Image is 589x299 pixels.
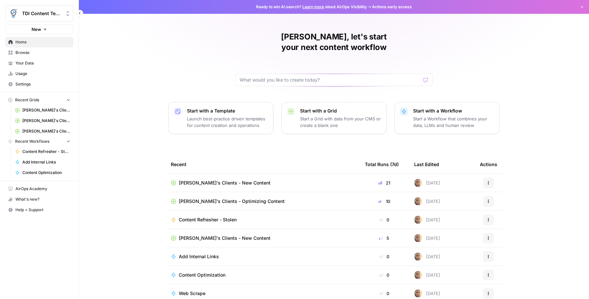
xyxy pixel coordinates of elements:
button: Workspace: TDI Content Team [5,5,73,22]
span: New [32,26,41,33]
a: Your Data [5,58,73,68]
div: Last Edited [414,155,439,173]
div: Actions [480,155,497,173]
a: Settings [5,79,73,89]
a: [PERSON_NAME]'s Clients - Optimizing Content [171,198,354,205]
button: Start with a WorkflowStart a Workflow that combines your data, LLMs and human review [394,102,500,134]
p: Start a Grid with data from your CMS or create a blank one [300,115,381,129]
a: Content Optimization [12,167,73,178]
div: 5 [365,235,404,241]
span: Add Internal Links [22,159,70,165]
span: [PERSON_NAME]'s Clients - New Content [22,107,70,113]
div: 0 [365,216,404,223]
button: New [5,24,73,34]
div: [DATE] [414,179,440,187]
a: [PERSON_NAME]'s Clients - New Content [12,126,73,137]
img: rpnue5gqhgwwz5ulzsshxcaclga5 [414,197,422,205]
a: Content Optimization [171,272,354,278]
span: [PERSON_NAME]'s Clients - New Content [179,180,271,186]
span: [PERSON_NAME]'s Clients - New Content [179,235,271,241]
span: [PERSON_NAME]'s Clients - Optimizing Content [179,198,285,205]
p: Start with a Workflow [413,108,494,114]
a: Browse [5,47,73,58]
span: Ready to win AI search? about AirOps Visibility [256,4,367,10]
div: 21 [365,180,404,186]
span: Settings [15,81,70,87]
img: rpnue5gqhgwwz5ulzsshxcaclga5 [414,253,422,261]
div: [DATE] [414,253,440,261]
span: Content Refresher - Stolen [22,149,70,155]
button: Recent Grids [5,95,73,105]
span: Browse [15,50,70,56]
img: rpnue5gqhgwwz5ulzsshxcaclga5 [414,216,422,224]
span: Your Data [15,60,70,66]
div: [DATE] [414,216,440,224]
span: AirOps Academy [15,186,70,192]
span: Add Internal Links [179,253,219,260]
a: [PERSON_NAME]'s Clients - New Content [171,180,354,186]
p: Start with a Grid [300,108,381,114]
span: TDI Content Team [22,10,62,17]
a: Home [5,37,73,47]
div: [DATE] [414,197,440,205]
img: rpnue5gqhgwwz5ulzsshxcaclga5 [414,289,422,297]
div: Total Runs (7d) [365,155,399,173]
a: Add Internal Links [171,253,354,260]
span: Usage [15,71,70,77]
a: Content Refresher - Stolen [171,216,354,223]
img: rpnue5gqhgwwz5ulzsshxcaclga5 [414,271,422,279]
a: [PERSON_NAME]'s Clients - New Content [12,105,73,115]
div: 0 [365,272,404,278]
a: [PERSON_NAME]'s Clients - New Content [171,235,354,241]
span: Recent Workflows [15,138,49,144]
a: Learn more [302,4,324,9]
span: Content Optimization [179,272,225,278]
input: What would you like to create today? [240,77,420,83]
p: Start with a Template [187,108,268,114]
p: Launch best-practice driven templates for content creation and operations [187,115,268,129]
img: rpnue5gqhgwwz5ulzsshxcaclga5 [414,179,422,187]
div: [DATE] [414,234,440,242]
a: Content Refresher - Stolen [12,146,73,157]
div: [DATE] [414,271,440,279]
span: Recent Grids [15,97,39,103]
h1: [PERSON_NAME], let's start your next content workflow [235,32,433,53]
div: 10 [365,198,404,205]
span: Actions early access [372,4,412,10]
div: [DATE] [414,289,440,297]
a: AirOps Academy [5,184,73,194]
a: Web Scrape [171,290,354,297]
button: Recent Workflows [5,137,73,146]
span: Web Scrape [179,290,205,297]
span: Home [15,39,70,45]
div: Recent [171,155,354,173]
img: rpnue5gqhgwwz5ulzsshxcaclga5 [414,234,422,242]
a: Usage [5,68,73,79]
span: Content Optimization [22,170,70,176]
span: Content Refresher - Stolen [179,216,237,223]
p: Start a Workflow that combines your data, LLMs and human review [413,115,494,129]
span: [PERSON_NAME]'s Clients - New Content [22,128,70,134]
button: Help + Support [5,205,73,215]
span: Help + Support [15,207,70,213]
button: What's new? [5,194,73,205]
img: TDI Content Team Logo [8,8,19,19]
span: [PERSON_NAME]'s Clients - Optimizing Content [22,118,70,124]
button: Start with a TemplateLaunch best-practice driven templates for content creation and operations [168,102,273,134]
div: 0 [365,290,404,297]
a: [PERSON_NAME]'s Clients - Optimizing Content [12,115,73,126]
div: What's new? [6,194,73,204]
a: Add Internal Links [12,157,73,167]
div: 0 [365,253,404,260]
button: Start with a GridStart a Grid with data from your CMS or create a blank one [281,102,387,134]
